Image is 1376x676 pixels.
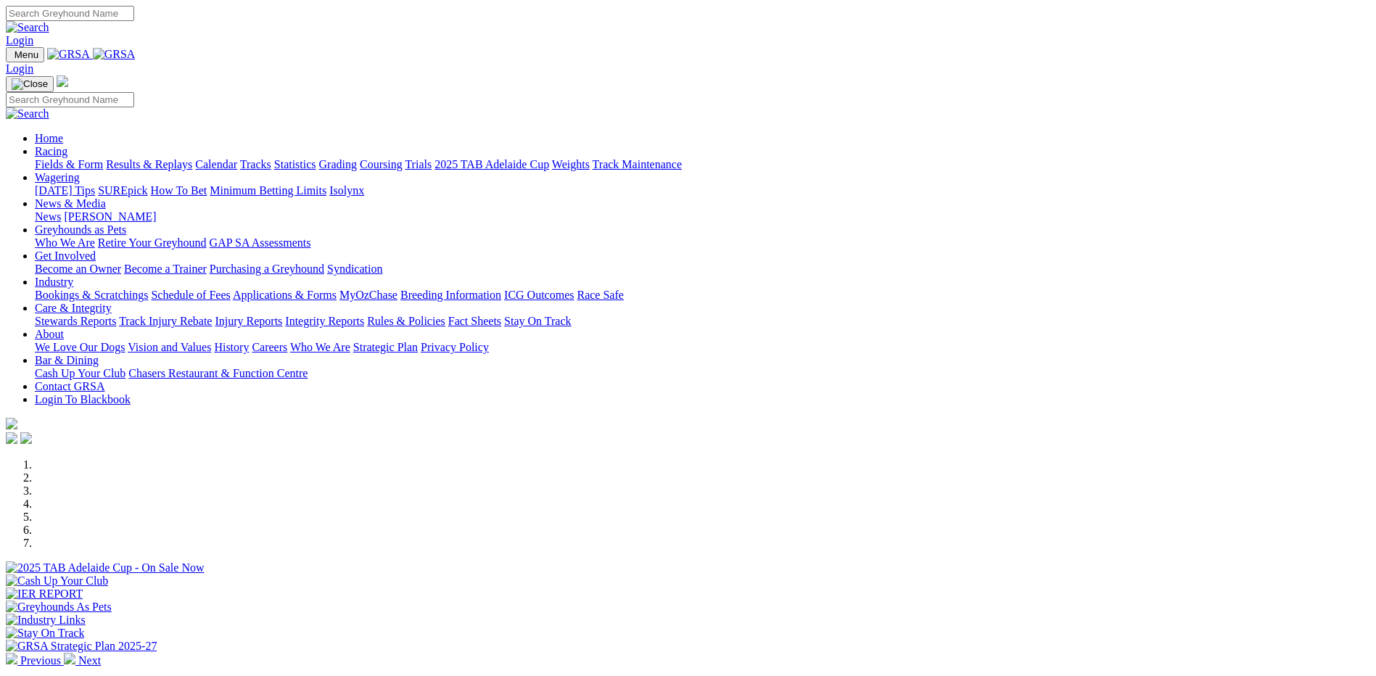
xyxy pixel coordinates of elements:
[329,184,364,197] a: Isolynx
[35,210,61,223] a: News
[35,158,103,170] a: Fields & Form
[504,289,574,301] a: ICG Outcomes
[210,263,324,275] a: Purchasing a Greyhound
[210,184,326,197] a: Minimum Betting Limits
[47,48,90,61] img: GRSA
[35,315,1370,328] div: Care & Integrity
[35,289,1370,302] div: Industry
[35,223,126,236] a: Greyhounds as Pets
[78,654,101,667] span: Next
[215,315,282,327] a: Injury Reports
[6,653,17,664] img: chevron-left-pager-white.svg
[15,49,38,60] span: Menu
[214,341,249,353] a: History
[6,6,134,21] input: Search
[6,614,86,627] img: Industry Links
[35,184,1370,197] div: Wagering
[93,48,136,61] img: GRSA
[6,654,64,667] a: Previous
[6,92,134,107] input: Search
[35,171,80,184] a: Wagering
[252,341,287,353] a: Careers
[119,315,212,327] a: Track Injury Rebate
[6,588,83,601] img: IER REPORT
[12,78,48,90] img: Close
[6,432,17,444] img: facebook.svg
[20,432,32,444] img: twitter.svg
[35,263,121,275] a: Become an Owner
[35,302,112,314] a: Care & Integrity
[233,289,337,301] a: Applications & Forms
[35,276,73,288] a: Industry
[360,158,403,170] a: Coursing
[35,197,106,210] a: News & Media
[35,380,104,392] a: Contact GRSA
[6,574,108,588] img: Cash Up Your Club
[6,34,33,46] a: Login
[290,341,350,353] a: Who We Are
[106,158,192,170] a: Results & Replays
[35,289,148,301] a: Bookings & Scratchings
[35,393,131,405] a: Login To Blackbook
[285,315,364,327] a: Integrity Reports
[6,107,49,120] img: Search
[240,158,271,170] a: Tracks
[35,341,1370,354] div: About
[195,158,237,170] a: Calendar
[124,263,207,275] a: Become a Trainer
[577,289,623,301] a: Race Safe
[6,62,33,75] a: Login
[64,654,101,667] a: Next
[353,341,418,353] a: Strategic Plan
[6,418,17,429] img: logo-grsa-white.png
[6,627,84,640] img: Stay On Track
[35,315,116,327] a: Stewards Reports
[6,21,49,34] img: Search
[35,367,125,379] a: Cash Up Your Club
[274,158,316,170] a: Statistics
[593,158,682,170] a: Track Maintenance
[35,236,95,249] a: Who We Are
[434,158,549,170] a: 2025 TAB Adelaide Cup
[128,367,308,379] a: Chasers Restaurant & Function Centre
[210,236,311,249] a: GAP SA Assessments
[6,640,157,653] img: GRSA Strategic Plan 2025-27
[35,145,67,157] a: Racing
[128,341,211,353] a: Vision and Values
[6,47,44,62] button: Toggle navigation
[35,132,63,144] a: Home
[151,184,207,197] a: How To Bet
[35,184,95,197] a: [DATE] Tips
[35,354,99,366] a: Bar & Dining
[64,653,75,664] img: chevron-right-pager-white.svg
[35,341,125,353] a: We Love Our Dogs
[151,289,230,301] a: Schedule of Fees
[98,236,207,249] a: Retire Your Greyhound
[35,250,96,262] a: Get Involved
[448,315,501,327] a: Fact Sheets
[319,158,357,170] a: Grading
[35,236,1370,250] div: Greyhounds as Pets
[405,158,432,170] a: Trials
[35,210,1370,223] div: News & Media
[35,328,64,340] a: About
[327,263,382,275] a: Syndication
[504,315,571,327] a: Stay On Track
[421,341,489,353] a: Privacy Policy
[64,210,156,223] a: [PERSON_NAME]
[6,76,54,92] button: Toggle navigation
[35,367,1370,380] div: Bar & Dining
[552,158,590,170] a: Weights
[57,75,68,87] img: logo-grsa-white.png
[6,561,205,574] img: 2025 TAB Adelaide Cup - On Sale Now
[339,289,397,301] a: MyOzChase
[35,158,1370,171] div: Racing
[98,184,147,197] a: SUREpick
[35,263,1370,276] div: Get Involved
[400,289,501,301] a: Breeding Information
[367,315,445,327] a: Rules & Policies
[20,654,61,667] span: Previous
[6,601,112,614] img: Greyhounds As Pets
